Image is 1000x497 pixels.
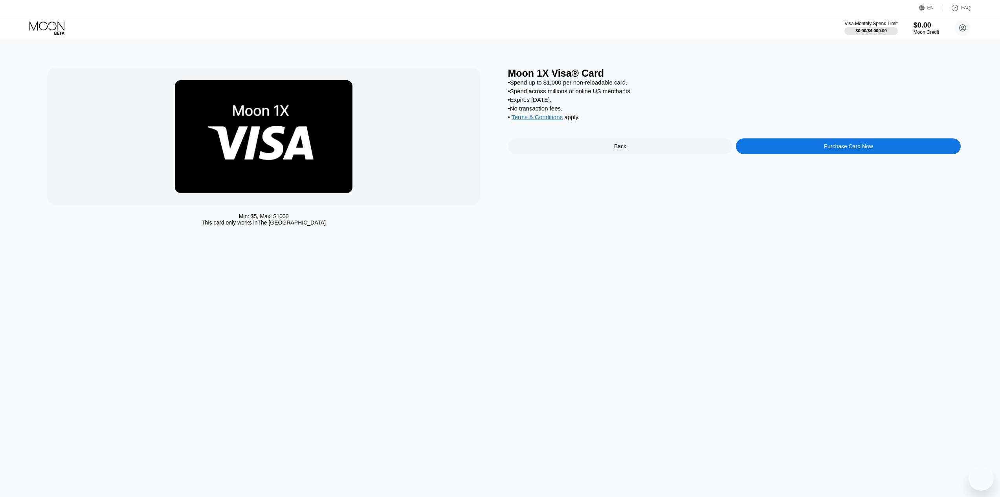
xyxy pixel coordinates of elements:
div: Terms & Conditions [512,114,563,122]
div: $0.00 [914,21,939,29]
div: EN [919,4,943,12]
div: Back [614,143,626,149]
div: Moon Credit [914,29,939,35]
div: • Spend up to $1,000 per non-reloadable card. [508,79,961,86]
div: $0.00Moon Credit [914,21,939,35]
div: • apply . [508,114,961,122]
div: Min: $ 5 , Max: $ 1000 [239,213,289,219]
iframe: Tombol untuk meluncurkan jendela pesan [969,466,994,491]
div: This card only works in The [GEOGRAPHIC_DATA] [202,219,326,226]
div: • Expires [DATE]. [508,96,961,103]
div: Purchase Card Now [736,138,961,154]
div: $0.00 / $4,000.00 [855,28,887,33]
div: Visa Monthly Spend Limit$0.00/$4,000.00 [844,21,897,35]
div: Moon 1X Visa® Card [508,68,961,79]
div: • Spend across millions of online US merchants. [508,88,961,94]
div: Back [508,138,733,154]
span: Terms & Conditions [512,114,563,120]
div: Purchase Card Now [824,143,873,149]
div: Visa Monthly Spend Limit [844,21,897,26]
div: FAQ [961,5,971,11]
div: FAQ [943,4,971,12]
div: • No transaction fees. [508,105,961,112]
div: EN [927,5,934,11]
